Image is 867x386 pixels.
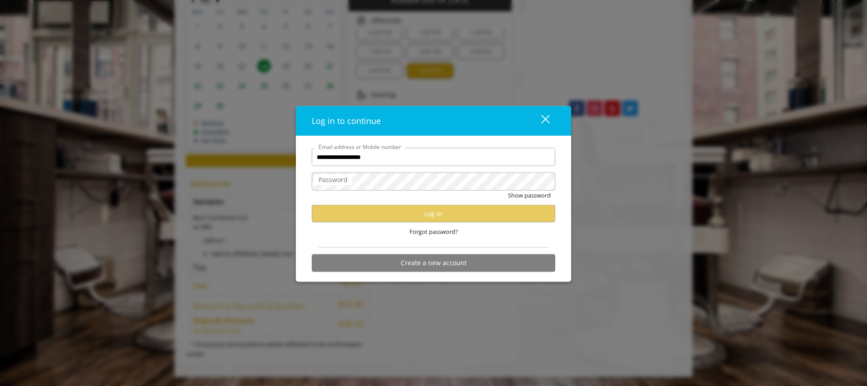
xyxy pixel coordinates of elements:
button: Log in [312,205,555,223]
input: Password [312,173,555,191]
button: close dialog [524,112,555,130]
label: Email address or Mobile number [314,143,406,151]
label: Password [314,175,352,185]
button: Show password [508,191,551,200]
div: close dialog [531,114,549,128]
span: Log in to continue [312,115,381,126]
button: Create a new account [312,254,555,272]
input: Email address or Mobile number [312,148,555,166]
span: Forgot password? [409,227,458,237]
